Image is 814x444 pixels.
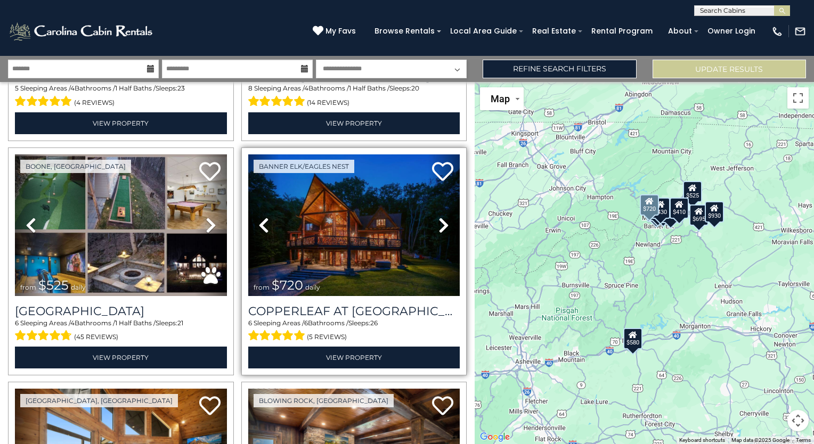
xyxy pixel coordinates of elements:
h3: Copperleaf at Eagles Nest [248,304,460,318]
span: from [254,283,270,291]
a: Terms (opens in new tab) [796,437,811,443]
h3: Wildlife Manor [15,304,227,318]
span: (14 reviews) [307,96,349,110]
a: Boone, [GEOGRAPHIC_DATA] [20,160,131,173]
div: $930 [705,201,724,223]
div: Sleeping Areas / Bathrooms / Sleeps: [248,84,460,109]
span: (4 reviews) [74,96,115,110]
a: Add to favorites [432,161,453,184]
a: Local Area Guide [445,23,522,39]
span: 6 [304,319,308,327]
a: Banner Elk/Eagles Nest [254,160,354,173]
a: Add to favorites [432,395,453,418]
span: 21 [177,319,183,327]
span: 6 [15,319,19,327]
img: mail-regular-white.png [794,26,806,37]
a: Add to favorites [199,395,221,418]
a: [GEOGRAPHIC_DATA] [15,304,227,318]
span: 23 [177,84,185,92]
button: Map camera controls [787,410,809,431]
a: View Property [248,112,460,134]
div: Sleeping Areas / Bathrooms / Sleeps: [248,318,460,344]
img: thumbnail_168963401.jpeg [248,154,460,296]
div: $525 [683,181,702,202]
span: 6 [248,319,252,327]
span: (5 reviews) [307,330,347,344]
button: Toggle fullscreen view [787,87,809,109]
span: from [20,283,36,291]
img: thumbnail_168322864.jpeg [15,154,227,296]
a: View Property [248,347,460,368]
a: Copperleaf at [GEOGRAPHIC_DATA] [248,304,460,318]
span: 1 Half Baths / [115,84,156,92]
a: My Favs [313,26,359,37]
span: daily [71,283,86,291]
div: Sleeping Areas / Bathrooms / Sleeps: [15,318,227,344]
a: View Property [15,112,227,134]
div: $695 [689,204,709,226]
a: Add to favorites [199,161,221,184]
span: $720 [272,277,303,293]
span: 4 [304,84,308,92]
span: 8 [248,84,253,92]
span: (45 reviews) [74,330,118,344]
a: [GEOGRAPHIC_DATA], [GEOGRAPHIC_DATA] [20,394,178,407]
span: 4 [70,84,75,92]
a: Refine Search Filters [483,60,636,78]
div: $410 [670,198,689,219]
a: Blowing Rock, [GEOGRAPHIC_DATA] [254,394,394,407]
span: My Favs [325,26,356,37]
span: 1 Half Baths / [115,319,156,327]
a: Open this area in Google Maps (opens a new window) [477,430,512,444]
span: Map data ©2025 Google [731,437,789,443]
a: Real Estate [527,23,581,39]
span: Map [491,93,510,104]
div: Sleeping Areas / Bathrooms / Sleeps: [15,84,227,109]
a: View Property [15,347,227,368]
img: White-1-2.png [8,21,156,42]
span: 1 Half Baths / [349,84,389,92]
span: 5 [15,84,19,92]
div: $430 [651,198,670,219]
span: daily [305,283,320,291]
a: Browse Rentals [369,23,440,39]
button: Keyboard shortcuts [679,437,725,444]
button: Change map style [480,87,524,110]
button: Update Results [653,60,806,78]
span: 4 [70,319,75,327]
a: About [663,23,697,39]
img: phone-regular-white.png [771,26,783,37]
span: 20 [411,84,419,92]
span: 26 [370,319,378,327]
div: $580 [623,328,642,349]
a: Rental Program [586,23,658,39]
div: $720 [640,194,659,216]
span: $525 [38,277,69,293]
a: Owner Login [702,23,761,39]
img: Google [477,430,512,444]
